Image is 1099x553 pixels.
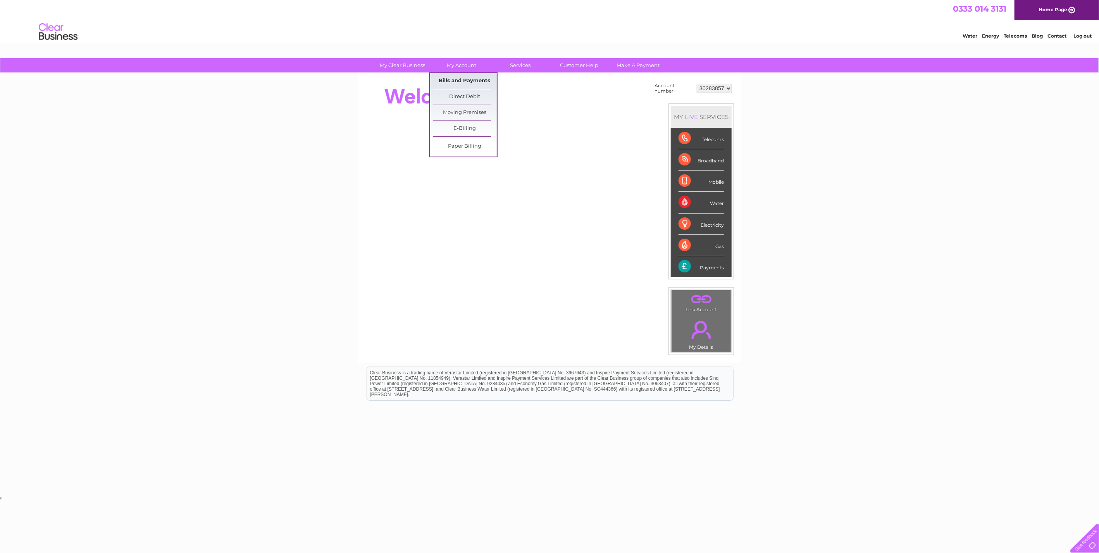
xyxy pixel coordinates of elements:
[548,58,612,72] a: Customer Help
[953,4,1006,14] a: 0333 014 3131
[38,20,78,44] img: logo.png
[489,58,553,72] a: Services
[674,292,729,306] a: .
[679,235,724,256] div: Gas
[433,139,497,154] a: Paper Billing
[1073,33,1092,39] a: Log out
[679,171,724,192] div: Mobile
[433,89,497,105] a: Direct Debit
[371,58,435,72] a: My Clear Business
[671,314,731,352] td: My Details
[683,113,699,121] div: LIVE
[433,73,497,89] a: Bills and Payments
[679,128,724,149] div: Telecoms
[653,81,695,96] td: Account number
[963,33,977,39] a: Water
[671,290,731,314] td: Link Account
[679,192,724,213] div: Water
[982,33,999,39] a: Energy
[1004,33,1027,39] a: Telecoms
[367,4,733,38] div: Clear Business is a trading name of Verastar Limited (registered in [GEOGRAPHIC_DATA] No. 3667643...
[679,149,724,171] div: Broadband
[671,106,732,128] div: MY SERVICES
[674,316,729,343] a: .
[679,214,724,235] div: Electricity
[433,105,497,121] a: Moving Premises
[679,256,724,277] div: Payments
[1032,33,1043,39] a: Blog
[1047,33,1066,39] a: Contact
[606,58,670,72] a: Make A Payment
[433,121,497,136] a: E-Billing
[430,58,494,72] a: My Account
